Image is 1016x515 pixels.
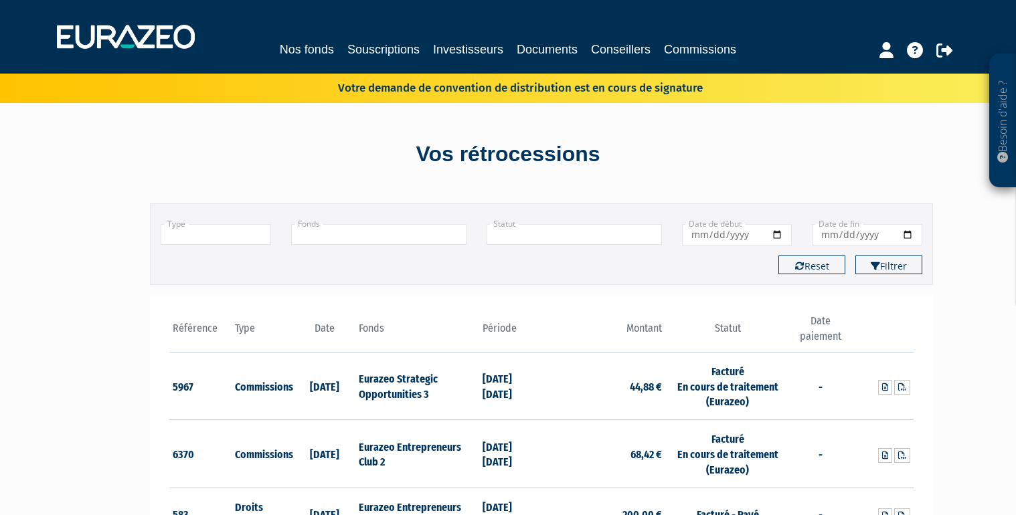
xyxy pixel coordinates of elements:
[347,40,420,59] a: Souscriptions
[665,352,789,420] td: Facturé En cours de traitement (Eurazeo)
[433,40,503,59] a: Investisseurs
[778,255,845,274] button: Reset
[665,420,789,488] td: Facturé En cours de traitement (Eurazeo)
[280,40,334,59] a: Nos fonds
[479,314,541,352] th: Période
[293,314,355,352] th: Date
[355,352,479,420] td: Eurazeo Strategic Opportunities 3
[665,314,789,352] th: Statut
[299,77,703,96] p: Votre demande de convention de distribution est en cours de signature
[232,352,294,420] td: Commissions
[57,25,195,49] img: 1732889491-logotype_eurazeo_blanc_rvb.png
[169,352,232,420] td: 5967
[995,61,1011,181] p: Besoin d'aide ?
[790,420,852,488] td: -
[541,314,665,352] th: Montant
[541,352,665,420] td: 44,88 €
[541,420,665,488] td: 68,42 €
[293,352,355,420] td: [DATE]
[293,420,355,488] td: [DATE]
[479,420,541,488] td: [DATE] [DATE]
[517,40,578,59] a: Documents
[232,314,294,352] th: Type
[790,314,852,352] th: Date paiement
[232,420,294,488] td: Commissions
[855,255,922,274] button: Filtrer
[169,314,232,352] th: Référence
[355,314,479,352] th: Fonds
[169,420,232,488] td: 6370
[355,420,479,488] td: Eurazeo Entrepreneurs Club 2
[591,40,651,59] a: Conseillers
[664,40,736,61] a: Commissions
[790,352,852,420] td: -
[126,139,890,170] div: Vos rétrocessions
[479,352,541,420] td: [DATE] [DATE]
